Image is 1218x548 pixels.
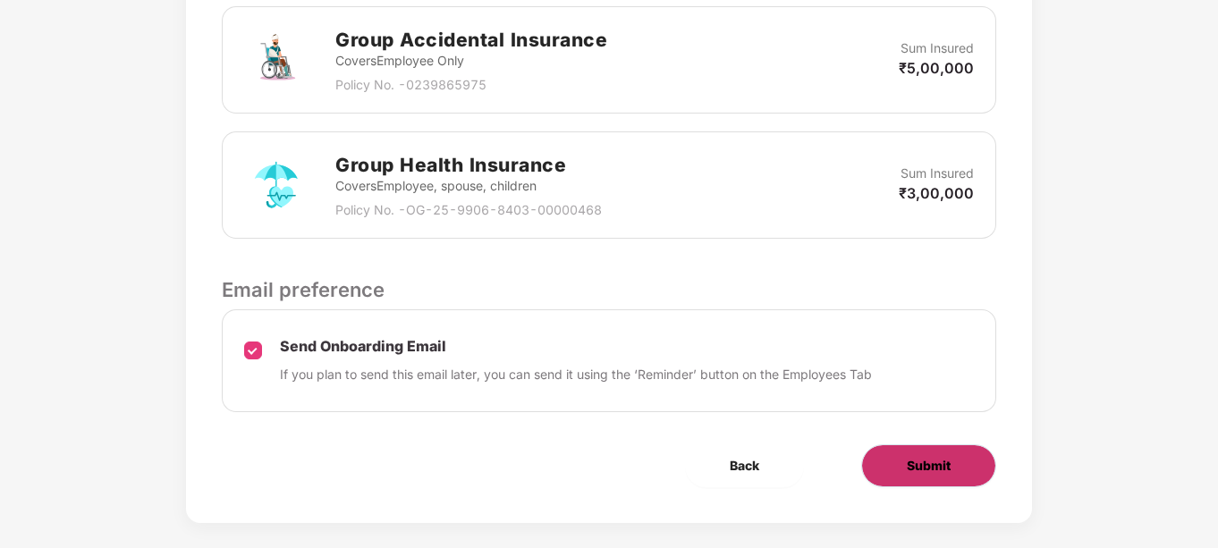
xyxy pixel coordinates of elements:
p: Sum Insured [901,164,974,183]
img: svg+xml;base64,PHN2ZyB4bWxucz0iaHR0cDovL3d3dy53My5vcmcvMjAwMC9zdmciIHdpZHRoPSI3MiIgaGVpZ2h0PSI3Mi... [244,28,309,92]
p: Email preference [222,274,996,305]
button: Back [685,444,804,487]
p: Covers Employee Only [335,51,607,71]
h2: Group Accidental Insurance [335,25,607,55]
p: Covers Employee, spouse, children [335,176,602,196]
span: Submit [907,456,951,476]
p: Policy No. - 0239865975 [335,75,607,95]
img: svg+xml;base64,PHN2ZyB4bWxucz0iaHR0cDovL3d3dy53My5vcmcvMjAwMC9zdmciIHdpZHRoPSI3MiIgaGVpZ2h0PSI3Mi... [244,153,309,217]
p: Policy No. - OG-25-9906-8403-00000468 [335,200,602,220]
p: Sum Insured [901,38,974,58]
p: Send Onboarding Email [280,337,872,356]
p: ₹3,00,000 [899,183,974,203]
button: Submit [861,444,996,487]
p: If you plan to send this email later, you can send it using the ‘Reminder’ button on the Employee... [280,365,872,384]
span: Back [730,456,759,476]
h2: Group Health Insurance [335,150,602,180]
p: ₹5,00,000 [899,58,974,78]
